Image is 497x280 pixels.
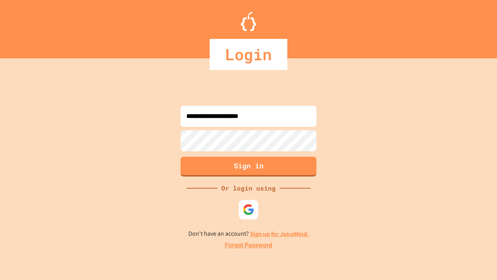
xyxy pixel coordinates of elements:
img: google-icon.svg [243,204,254,215]
a: Forgot Password [225,241,272,250]
div: Login [210,39,287,70]
button: Sign in [181,157,316,177]
div: Or login using [217,184,280,193]
img: Logo.svg [241,12,256,31]
a: Sign up for JuiceMind. [250,230,309,238]
p: Don't have an account? [188,229,309,239]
